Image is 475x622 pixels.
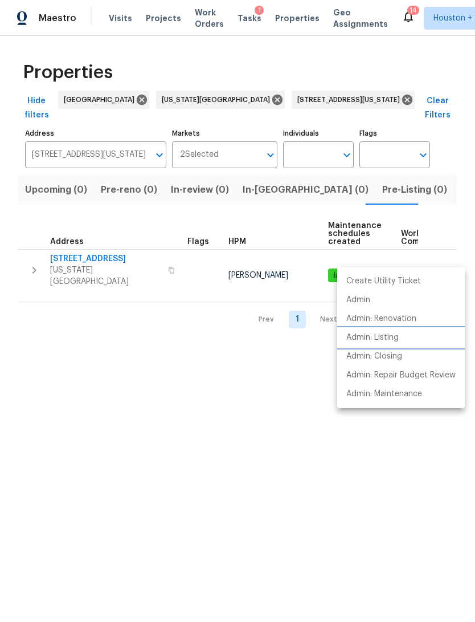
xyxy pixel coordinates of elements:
[346,351,402,363] p: Admin: Closing
[346,275,421,287] p: Create Utility Ticket
[346,313,416,325] p: Admin: Renovation
[346,332,399,344] p: Admin: Listing
[346,388,422,400] p: Admin: Maintenance
[346,369,456,381] p: Admin: Repair Budget Review
[346,294,370,306] p: Admin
